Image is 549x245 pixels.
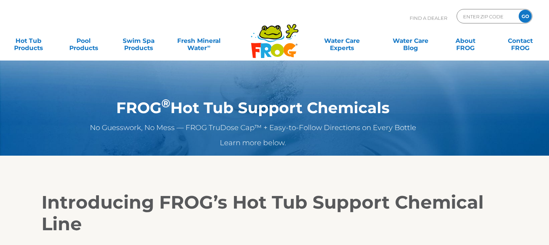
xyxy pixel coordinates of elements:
[307,34,377,48] a: Water CareExperts
[172,34,226,48] a: Fresh MineralWater∞
[42,192,507,235] h2: Introducing FROG’s Hot Tub Support Chemical Line
[247,14,302,58] img: Frog Products Logo
[16,137,490,148] p: Learn more below.
[410,9,447,27] p: Find A Dealer
[444,34,487,48] a: AboutFROG
[389,34,432,48] a: Water CareBlog
[16,122,490,133] p: No Guesswork, No Mess — FROG TruDose Cap™ + Easy-to-Follow Directions on Every Bottle
[16,99,490,116] h1: FROG Hot Tub Support Chemicals
[161,97,170,110] sup: ®
[62,34,105,48] a: PoolProducts
[207,44,210,49] sup: ∞
[7,34,50,48] a: Hot TubProducts
[519,10,532,23] input: GO
[499,34,542,48] a: ContactFROG
[117,34,160,48] a: Swim SpaProducts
